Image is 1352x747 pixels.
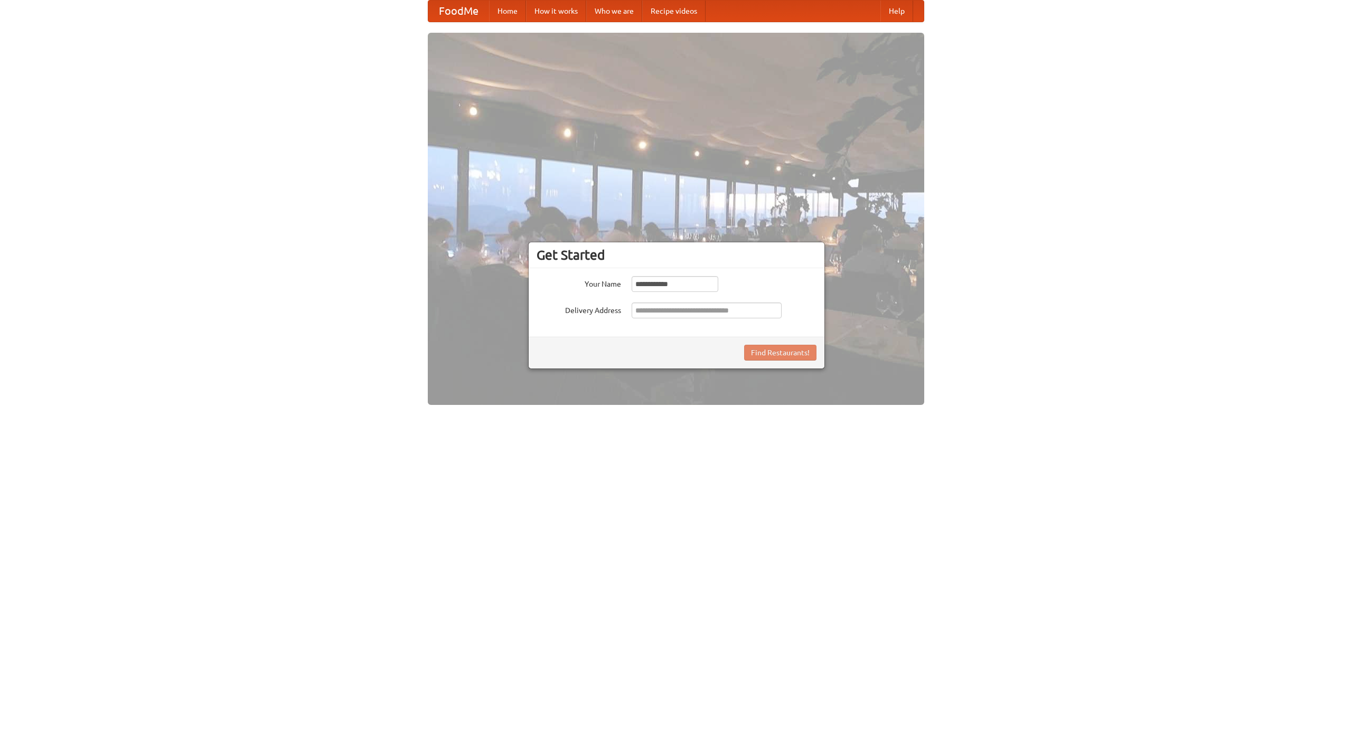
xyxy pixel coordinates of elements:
button: Find Restaurants! [744,345,816,361]
a: FoodMe [428,1,489,22]
a: Help [880,1,913,22]
a: How it works [526,1,586,22]
label: Delivery Address [537,302,621,316]
a: Recipe videos [642,1,706,22]
a: Home [489,1,526,22]
a: Who we are [586,1,642,22]
h3: Get Started [537,247,816,263]
label: Your Name [537,276,621,289]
